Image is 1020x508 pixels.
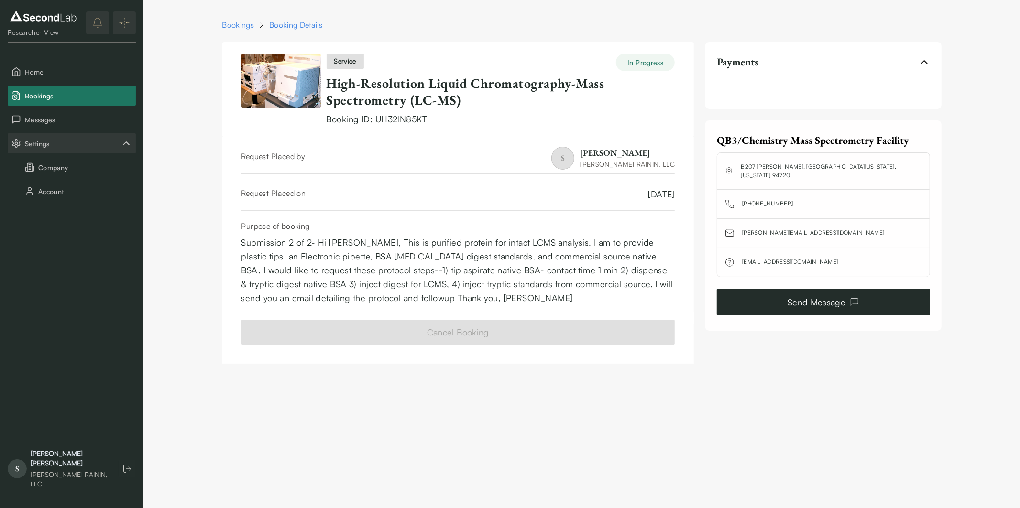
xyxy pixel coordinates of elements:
span: S [551,147,574,170]
a: S[PERSON_NAME][PERSON_NAME] RAININ, LLC [551,147,675,170]
a: [EMAIL_ADDRESS][DOMAIN_NAME] [742,258,838,267]
a: High-Resolution Liquid Chromatography-Mass Spectrometry (LC-MS) [327,75,604,108]
button: Expand/Collapse sidebar [113,11,136,34]
button: Company [8,157,136,177]
span: Settings [25,139,121,149]
a: View item [241,54,321,126]
div: High-Resolution Liquid Chromatography-Mass Spectrometry (LC-MS) [327,75,675,109]
div: [PERSON_NAME] [580,147,675,159]
span: Bookings [25,91,132,101]
button: Bookings [8,86,136,106]
span: QB3/Chemistry Mass Spectrometry Facility [717,133,909,147]
div: Booking ID: [327,113,675,126]
button: Home [8,62,136,82]
span: Home [25,67,132,77]
span: [DATE] [648,187,675,201]
a: B207 [PERSON_NAME], [GEOGRAPHIC_DATA][US_STATE], [US_STATE] 94720 [741,162,922,180]
div: Request Placed on [241,187,306,201]
div: Booking Details [269,19,323,31]
span: Messages [25,115,132,125]
a: [PHONE_NUMBER] [742,199,793,209]
a: Send Message [717,289,930,315]
div: [PERSON_NAME] RAININ, LLC [580,159,675,169]
div: Researcher View [8,28,79,37]
img: logo [8,9,79,24]
button: Settings [8,133,136,153]
div: service [327,54,364,69]
button: Messages [8,109,136,130]
div: Purpose of booking [241,220,675,232]
div: Settings sub items [8,133,136,153]
img: High-Resolution Liquid Chromatography-Mass Spectrometry (LC-MS) [241,54,321,108]
span: Payments [717,55,758,69]
a: [PERSON_NAME][EMAIL_ADDRESS][DOMAIN_NAME] [742,228,884,238]
button: Account [8,181,136,201]
span: UH32IN85KT [375,114,428,124]
a: Bookings [222,19,254,31]
div: Payments [717,75,930,94]
div: Submission 2 of 2- Hi [PERSON_NAME], This is purified protein for intact LCMS analysis. I am to p... [241,236,675,304]
div: Request Placed by [241,151,306,170]
button: Payments [717,50,930,75]
button: notifications [86,11,109,34]
div: In Progress [616,54,675,71]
